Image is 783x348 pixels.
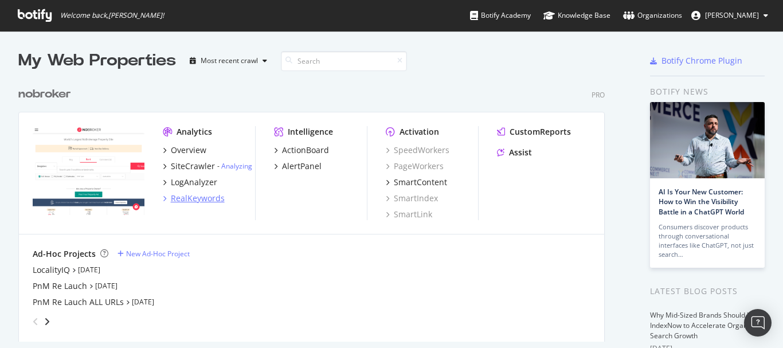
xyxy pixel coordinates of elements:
a: SiteCrawler- Analyzing [163,161,252,172]
div: SiteCrawler [171,161,215,172]
span: Rahul Sahani [705,10,759,20]
a: [DATE] [132,297,154,307]
a: ActionBoard [274,144,329,156]
img: nobroker.com [33,126,144,216]
div: Pro [592,90,605,100]
a: AlertPanel [274,161,322,172]
div: - [217,161,252,171]
div: SmartContent [394,177,447,188]
a: Botify Chrome Plugin [650,55,742,67]
a: Analyzing [221,161,252,171]
div: Botify news [650,85,765,98]
a: Assist [497,147,532,158]
span: Welcome back, [PERSON_NAME] ! [60,11,164,20]
div: ActionBoard [282,144,329,156]
a: LocalityIQ [33,264,70,276]
div: Latest Blog Posts [650,285,765,298]
a: SmartIndex [386,193,438,204]
div: CustomReports [510,126,571,138]
div: Intelligence [288,126,333,138]
div: Consumers discover products through conversational interfaces like ChatGPT, not just search… [659,222,756,259]
a: [DATE] [95,281,118,291]
div: Botify Chrome Plugin [661,55,742,67]
a: LogAnalyzer [163,177,217,188]
div: LogAnalyzer [171,177,217,188]
div: New Ad-Hoc Project [126,249,190,259]
img: AI Is Your New Customer: How to Win the Visibility Battle in a ChatGPT World [650,102,765,178]
a: CustomReports [497,126,571,138]
div: Botify Academy [470,10,531,21]
button: Most recent crawl [185,52,272,70]
div: My Web Properties [18,49,176,72]
a: AI Is Your New Customer: How to Win the Visibility Battle in a ChatGPT World [659,187,744,216]
div: Activation [400,126,439,138]
div: Most recent crawl [201,57,258,64]
a: [DATE] [78,265,100,275]
div: Knowledge Base [543,10,610,21]
div: angle-right [43,316,51,327]
div: Assist [509,147,532,158]
button: [PERSON_NAME] [682,6,777,25]
a: nobroker [18,86,76,103]
a: RealKeywords [163,193,225,204]
a: New Ad-Hoc Project [118,249,190,259]
div: angle-left [28,312,43,331]
input: Search [281,51,407,71]
a: Overview [163,144,206,156]
div: nobroker [18,86,71,103]
div: Ad-Hoc Projects [33,248,96,260]
a: SmartLink [386,209,432,220]
a: SmartContent [386,177,447,188]
a: Why Mid-Sized Brands Should Use IndexNow to Accelerate Organic Search Growth [650,310,759,341]
a: PnM Re Lauch ALL URLs [33,296,124,308]
div: Organizations [623,10,682,21]
div: Open Intercom Messenger [744,309,772,337]
a: PageWorkers [386,161,444,172]
div: grid [18,72,614,342]
div: Analytics [177,126,212,138]
a: SpeedWorkers [386,144,449,156]
div: RealKeywords [171,193,225,204]
div: AlertPanel [282,161,322,172]
div: Overview [171,144,206,156]
a: PnM Re Lauch [33,280,87,292]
